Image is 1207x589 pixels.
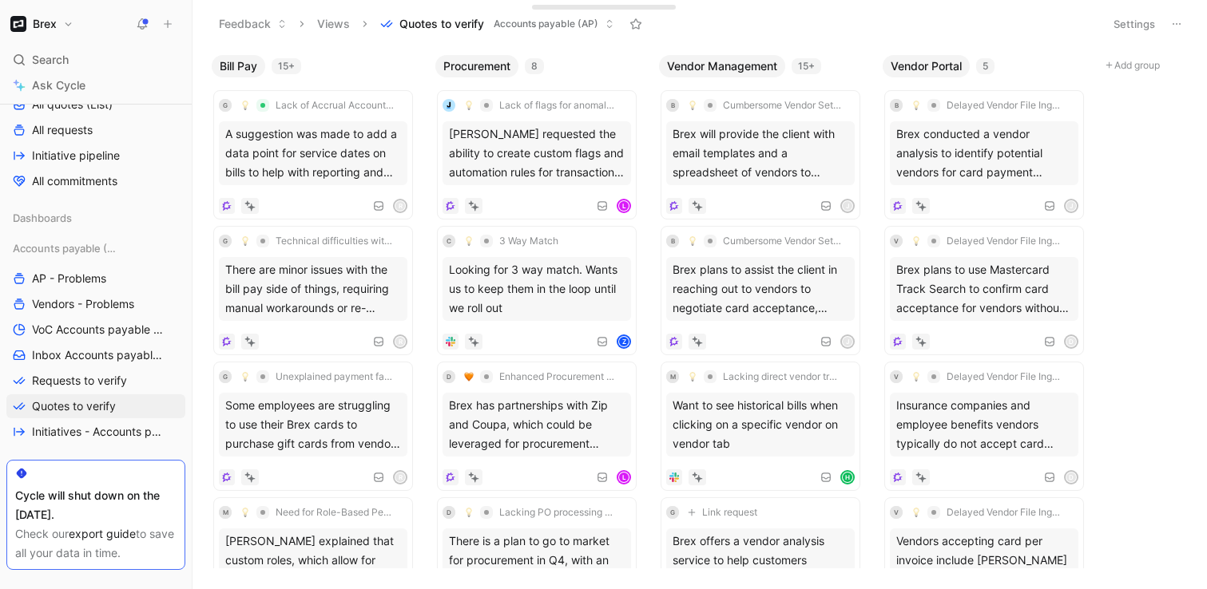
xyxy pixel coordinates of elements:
div: B [666,99,679,112]
span: Lack of Accrual Accounting Support in Bill Pay [276,99,394,112]
div: G [666,506,679,519]
img: 💡 [240,236,250,246]
img: 💡 [911,372,921,381]
div: G [219,235,232,247]
img: 💡 [464,508,474,517]
button: 💡Lacking PO processing and vendor onboarding functionality [459,503,623,522]
a: G💡Lack of Accrual Accounting Support in Bill PayA suggestion was made to add a data point for ser... [213,90,413,219]
img: 💡 [911,508,921,517]
div: [PERSON_NAME] requested the ability to create custom flags and automation rules for transactions,... [443,121,631,185]
img: 💡 [240,101,250,110]
button: Vendor Portal [883,55,970,77]
a: Initiative pipeline [6,144,185,168]
span: Unexplained payment failures create user frustration [276,370,394,383]
div: V [890,370,903,383]
div: Accounts payable (AP) [6,236,185,260]
div: Brex conducted a vendor analysis to identify potential vendors for card payment integration, aimi... [890,121,1078,185]
a: All commitments [6,169,185,193]
a: B💡Cumbersome Vendor Setup ProcessBrex plans to assist the client in reaching out to vendors to ne... [661,226,860,355]
div: Check our to save all your data in time. [15,524,177,563]
span: All quotes (List) [32,97,113,113]
div: Looking for 3 way match. Wants us to keep them in the loop until we roll out [443,257,631,321]
div: Brex plans to assist the client in reaching out to vendors to negotiate card acceptance, providin... [666,257,855,321]
span: Delayed Vendor File Ingestion and Card Payment Automation [947,235,1065,247]
div: Want to see historical bills when clicking on a specific vendor on vendor tab [666,393,855,457]
span: Technical difficulties with Bill Pay hinder readiness [276,235,394,247]
div: H [842,472,853,483]
div: J [1066,200,1077,211]
img: 💡 [911,236,921,246]
span: Vendor Management [667,58,777,74]
button: 💡Delayed Vendor File Ingestion and Card Payment Automation [906,367,1070,386]
a: logo💡Lack of flags for anomalous spend[PERSON_NAME] requested the ability to create custom flags ... [437,90,637,219]
div: D [443,506,455,519]
a: M💡Lacking direct vendor transaction view in vendor tabWant to see historical bills when clicking ... [661,362,860,491]
span: Need for Role-Based Permissions in Approval Process [276,506,394,519]
img: 💡 [240,372,250,381]
a: AP - Problems [6,267,185,291]
button: Bill Pay [212,55,265,77]
span: All requests [32,122,93,138]
img: 💡 [688,236,697,246]
a: Quotes to verify [6,394,185,418]
button: Feedback [212,12,294,36]
div: D [1066,336,1077,347]
span: Accounts payable (AP) [13,240,120,256]
button: 💡Lack of Accrual Accounting Support in Bill Pay [235,96,399,115]
span: Inbox Accounts payable (AP) [32,347,165,363]
button: Quotes to verifyAccounts payable (AP) [373,12,621,36]
img: 🧡 [464,372,474,381]
img: 💡 [464,101,474,110]
button: 💡Delayed Vendor File Ingestion and Card Payment Automation [906,96,1070,115]
div: J [842,200,853,211]
button: 💡Cumbersome Vendor Setup Process [682,231,847,251]
span: Procurement [443,58,510,74]
a: V💡Delayed Vendor File Ingestion and Card Payment AutomationBrex plans to use Mastercard Track Sea... [884,226,1084,355]
button: 🧡Enhanced Procurement and Accountability Efficiency [459,367,623,386]
div: 15+ [792,58,821,74]
span: Ask Cycle [32,76,85,95]
span: VoC Accounts payable (AP) [32,322,165,338]
div: L [618,200,629,211]
button: BrexBrex [6,13,77,35]
button: 💡Cumbersome Vendor Setup Process [682,96,847,115]
div: 8 [525,58,544,74]
a: export guide [69,527,136,540]
div: M [666,370,679,383]
button: Procurement [435,55,518,77]
span: Delayed Vendor File Ingestion and Card Payment Automation [947,506,1065,519]
div: A suggestion was made to add a data point for service dates on bills to help with reporting and a... [219,121,407,185]
button: Link request [682,503,763,522]
div: B [890,99,903,112]
button: 💡Lacking direct vendor transaction view in vendor tab [682,367,847,386]
div: Dashboards [6,206,185,230]
span: Lacking PO processing and vendor onboarding functionality [499,506,617,519]
div: Accounts payable (AP)AP - ProblemsVendors - ProblemsVoC Accounts payable (AP)Inbox Accounts payab... [6,236,185,444]
span: Dashboards [13,210,72,226]
a: Ask Cycle [6,73,185,97]
a: B💡Delayed Vendor File Ingestion and Card Payment AutomationBrex conducted a vendor analysis to id... [884,90,1084,219]
div: Vendor Management15+ [653,48,876,575]
img: logo [443,99,455,112]
a: Inbox Accounts payable (AP) [6,343,185,367]
div: G [219,99,232,112]
span: Delayed Vendor File Ingestion and Card Payment Automation [947,99,1065,112]
button: 💡Need for Role-Based Permissions in Approval Process [235,503,399,522]
a: All requests [6,118,185,142]
div: J [842,336,853,347]
a: C💡3 Way MatchLooking for 3 way match. Wants us to keep them in the loop until we roll outZ [437,226,637,355]
span: Vendors - Problems [32,296,134,312]
div: D [443,370,455,383]
span: Cumbersome Vendor Setup Process [723,235,841,247]
div: Some employees are struggling to use their Brex cards to purchase gift cards from vendors like Ub... [219,393,407,457]
img: Brex [10,16,26,32]
div: R [395,200,406,211]
div: R [395,336,406,347]
h1: Brex [33,17,57,31]
a: G💡Technical difficulties with Bill Pay hinder readinessThere are minor issues with the bill pay s... [213,226,413,355]
div: V [890,506,903,519]
span: Link request [702,506,757,519]
a: Vendors - Problems [6,292,185,316]
div: R [395,472,406,483]
a: B💡Cumbersome Vendor Setup ProcessBrex will provide the client with email templates and a spreadsh... [661,90,860,219]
